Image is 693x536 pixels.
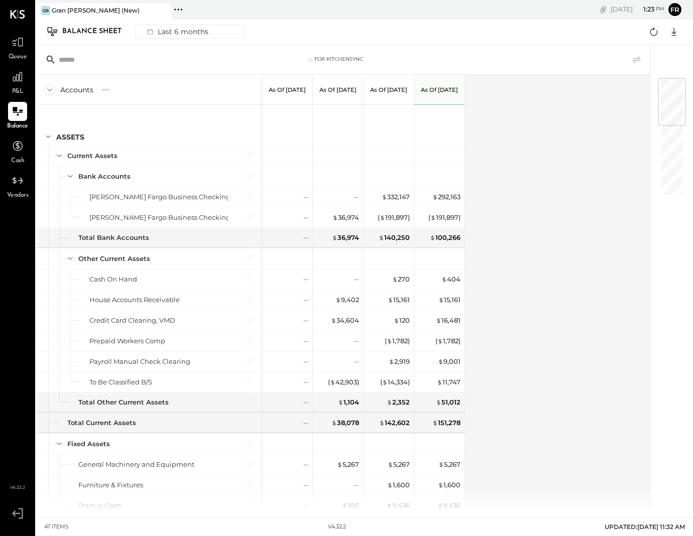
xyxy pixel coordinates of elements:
p: As of [DATE] [319,86,357,93]
div: Total Current Assets [67,418,136,428]
span: $ [437,337,443,345]
span: $ [432,419,438,427]
div: For KitchenSync [314,56,363,63]
div: 2,919 [389,357,410,366]
div: Startup Costs [78,501,122,510]
div: Balance Sheet [62,24,132,40]
a: Balance [1,102,35,131]
a: Vendors [1,171,35,200]
span: $ [438,460,444,468]
span: $ [387,337,392,345]
div: Fixed Assets [67,439,110,449]
div: 15,161 [438,295,460,305]
span: $ [382,193,387,201]
div: 292,163 [432,192,460,202]
span: Vendors [7,191,29,200]
span: $ [438,357,443,365]
a: Cash [1,137,35,166]
div: 1,104 [338,397,359,407]
span: $ [432,193,438,201]
span: P&L [12,87,24,96]
div: 5,267 [438,460,460,469]
span: $ [331,419,337,427]
p: As of [DATE] [269,86,306,93]
div: copy link [598,4,608,15]
div: Total Bank Accounts [78,233,149,242]
div: ( 191,897 ) [378,213,410,222]
div: 16,481 [436,316,460,325]
div: 51,012 [436,397,460,407]
div: v 4.32.2 [328,523,346,531]
div: General Machinery and Equipment [78,460,194,469]
div: 11,747 [437,377,460,387]
div: -- [303,357,308,366]
div: -- [303,480,308,490]
div: 140,250 [379,233,410,242]
div: [PERSON_NAME] Fargo Business Checking #7112 [89,213,249,222]
div: 9,436 [437,501,460,510]
span: $ [379,419,385,427]
div: 15,161 [388,295,410,305]
div: 38,078 [331,418,359,428]
span: $ [332,233,337,241]
div: -- [303,275,308,284]
div: -- [354,357,359,366]
a: P&L [1,67,35,96]
div: 5,267 [388,460,410,469]
div: 142,602 [379,418,410,428]
span: $ [380,213,385,221]
div: GB [41,6,50,15]
div: 1,600 [438,480,460,490]
div: 9,402 [335,295,359,305]
div: 5,267 [337,460,359,469]
span: $ [335,296,341,304]
span: Queue [9,53,27,62]
div: 270 [392,275,410,284]
span: $ [430,233,435,241]
div: 36,974 [332,233,359,242]
div: [DATE] [611,5,664,14]
div: Furniture & Fixtures [78,480,143,490]
div: Last 6 months [141,25,212,38]
div: -- [303,377,308,387]
span: $ [437,378,442,386]
span: $ [441,275,447,283]
span: $ [387,481,393,489]
span: $ [387,398,392,406]
span: UPDATED: [DATE] 11:32 AM [605,523,685,530]
div: [PERSON_NAME] Fargo Business Checking #7722 [89,192,252,202]
div: To Be Classified B/S [89,377,152,387]
div: Cash On Hand [89,275,137,284]
div: ( 1,782 ) [385,336,410,346]
span: $ [394,316,399,324]
div: -- [303,213,308,222]
span: $ [430,213,436,221]
span: $ [438,481,443,489]
span: Cash [11,157,24,166]
span: $ [388,460,393,468]
span: $ [388,296,393,304]
div: House Accounts Receivable [89,295,180,305]
span: $ [387,501,392,509]
div: -- [303,295,308,305]
div: -- [303,501,308,510]
span: $ [337,460,342,468]
span: Balance [7,122,28,131]
div: 9,001 [438,357,460,366]
span: $ [436,316,441,324]
div: Other Current Assets [78,254,150,263]
div: ( 42,903 ) [328,377,359,387]
div: 100,266 [430,233,460,242]
div: -- [303,460,308,469]
span: $ [332,213,338,221]
div: 2,352 [387,397,410,407]
div: -- [354,192,359,202]
span: $ [382,378,388,386]
div: 100 [342,501,359,510]
button: Fr [667,2,683,18]
div: 332,147 [382,192,410,202]
div: 1,600 [387,480,410,490]
div: ( 1,782 ) [435,336,460,346]
p: As of [DATE] [421,86,458,93]
div: 9,436 [387,501,410,510]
